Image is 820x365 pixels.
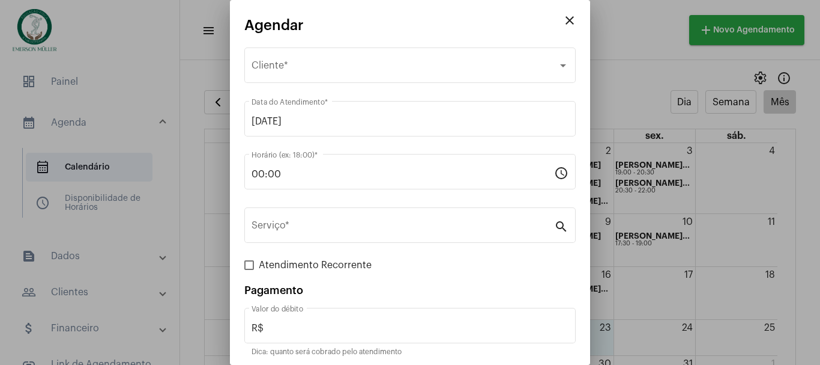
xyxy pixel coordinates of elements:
mat-icon: schedule [554,165,568,180]
mat-icon: close [562,13,577,28]
input: Horário [252,169,554,180]
span: Agendar [244,17,304,33]
mat-hint: Dica: quanto será cobrado pelo atendimento [252,348,402,357]
input: Valor [252,323,568,334]
span: Pagamento [244,285,303,296]
span: Atendimento Recorrente [259,258,372,272]
input: Pesquisar serviço [252,222,554,233]
span: Selecione o Cliente [252,63,558,73]
mat-icon: search [554,219,568,233]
